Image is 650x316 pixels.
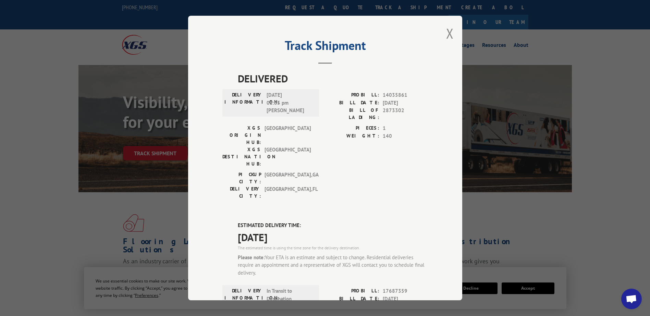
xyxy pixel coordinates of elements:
span: [GEOGRAPHIC_DATA] [265,124,311,146]
label: PROBILL: [325,287,379,295]
span: 14035861 [383,91,428,99]
label: BILL OF LADING: [325,107,379,121]
div: The estimated time is using the time zone for the delivery destination. [238,245,428,251]
label: PIECES: [325,124,379,132]
label: BILL DATE: [325,295,379,303]
label: BILL DATE: [325,99,379,107]
label: ESTIMATED DELIVERY TIME: [238,222,428,229]
span: [GEOGRAPHIC_DATA] , FL [265,185,311,200]
span: DELIVERED [238,71,428,86]
span: 140 [383,132,428,140]
div: Your ETA is an estimate and subject to change. Residential deliveries require an appointment and ... [238,254,428,277]
span: [DATE] [238,229,428,245]
span: 17687359 [383,287,428,295]
span: In Transit to Destination [267,287,313,303]
div: Open chat [621,289,642,309]
span: [DATE] [383,99,428,107]
h2: Track Shipment [222,41,428,54]
span: [GEOGRAPHIC_DATA] , GA [265,171,311,185]
label: PICKUP CITY: [222,171,261,185]
label: XGS ORIGIN HUB: [222,124,261,146]
strong: Please note: [238,254,265,261]
label: WEIGHT: [325,132,379,140]
label: XGS DESTINATION HUB: [222,146,261,168]
span: [DATE] 02:05 pm [PERSON_NAME] [267,91,313,115]
label: PROBILL: [325,91,379,99]
span: [DATE] [383,295,428,303]
span: 2873302 [383,107,428,121]
span: [GEOGRAPHIC_DATA] [265,146,311,168]
span: 1 [383,124,428,132]
label: DELIVERY INFORMATION: [224,91,263,115]
button: Close modal [446,24,454,42]
label: DELIVERY CITY: [222,185,261,200]
label: DELIVERY INFORMATION: [224,287,263,303]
